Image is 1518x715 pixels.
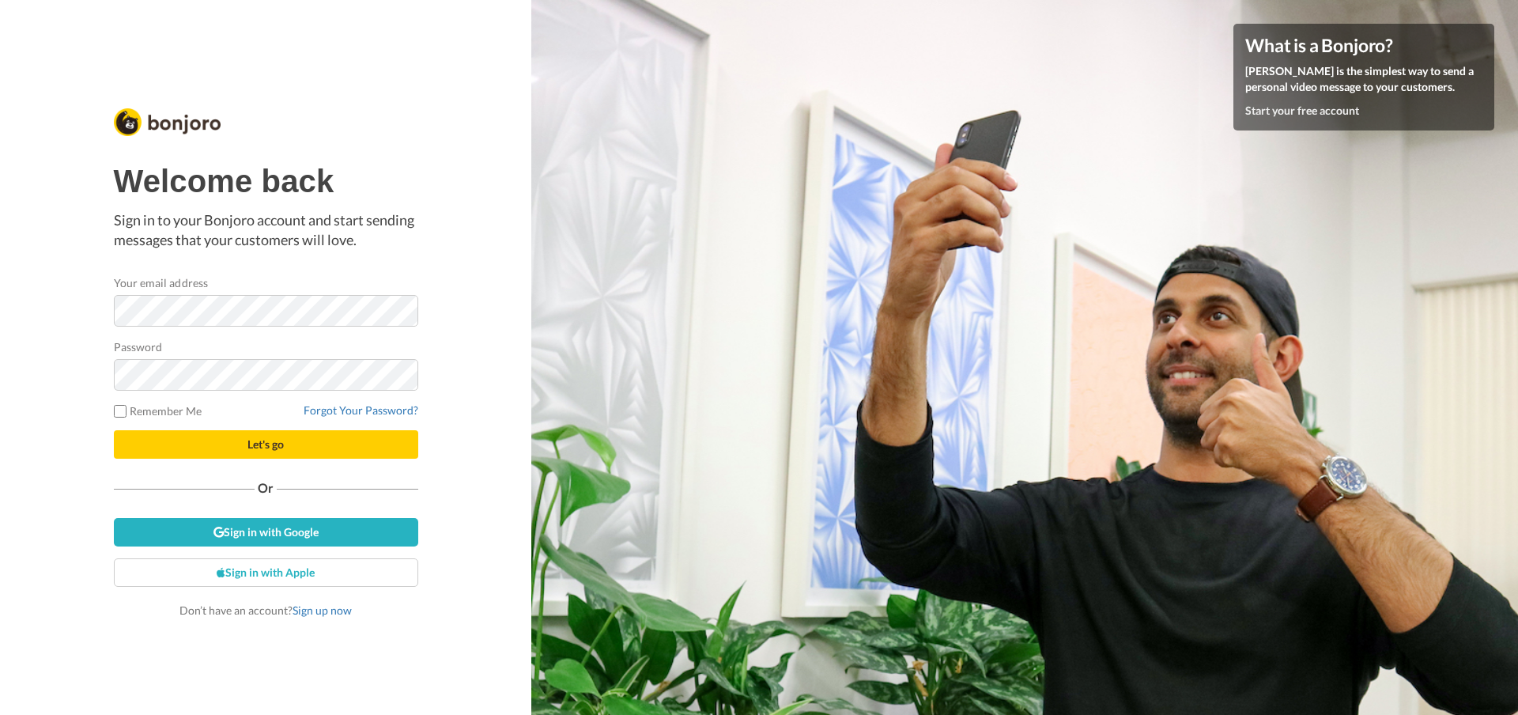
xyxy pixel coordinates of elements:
[114,210,418,251] p: Sign in to your Bonjoro account and start sending messages that your customers will love.
[114,339,163,355] label: Password
[114,403,202,419] label: Remember Me
[247,437,284,451] span: Let's go
[1245,104,1359,117] a: Start your free account
[114,430,418,459] button: Let's go
[1245,63,1482,95] p: [PERSON_NAME] is the simplest way to send a personal video message to your customers.
[114,164,418,199] h1: Welcome back
[255,482,277,494] span: Or
[114,558,418,587] a: Sign in with Apple
[179,603,352,617] span: Don’t have an account?
[293,603,352,617] a: Sign up now
[114,518,418,547] a: Sign in with Google
[114,405,126,418] input: Remember Me
[304,403,418,417] a: Forgot Your Password?
[1245,36,1482,55] h4: What is a Bonjoro?
[114,274,208,291] label: Your email address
